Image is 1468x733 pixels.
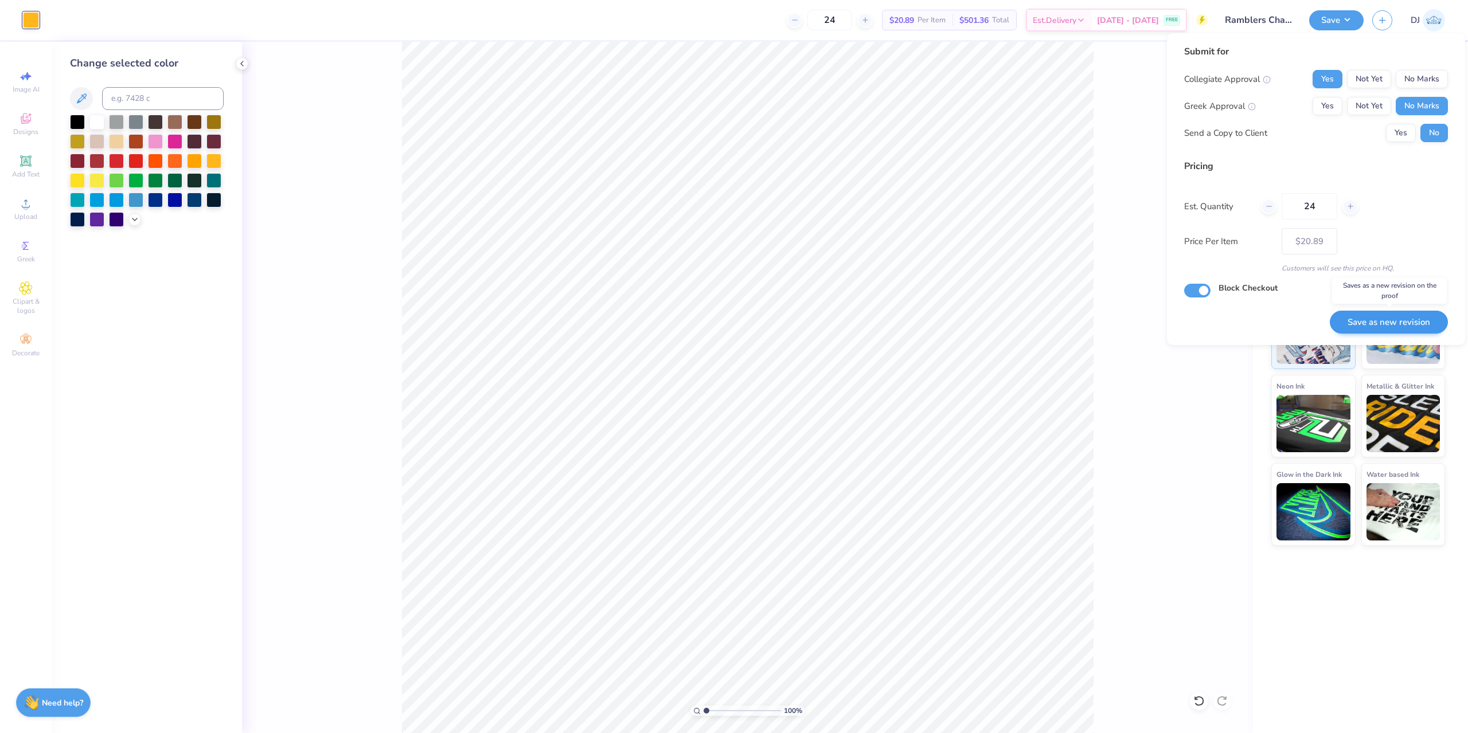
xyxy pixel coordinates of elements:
span: Total [992,14,1009,26]
button: Yes [1386,124,1416,142]
input: Untitled Design [1216,9,1301,32]
button: Save as new revision [1330,311,1448,334]
span: [DATE] - [DATE] [1097,14,1159,26]
img: Metallic & Glitter Ink [1367,395,1440,452]
img: Glow in the Dark Ink [1276,483,1350,540]
span: Per Item [918,14,946,26]
div: Saves as a new revision on the proof [1332,277,1447,304]
span: $20.89 [889,14,914,26]
span: Glow in the Dark Ink [1276,468,1342,480]
span: Greek [17,254,35,264]
label: Block Checkout [1219,282,1278,294]
img: Danyl Jon Ferrer [1423,9,1445,32]
span: Clipart & logos [6,297,46,315]
span: Water based Ink [1367,468,1419,480]
div: Greek Approval [1184,100,1256,113]
span: Image AI [13,85,40,94]
button: Not Yet [1347,70,1391,88]
label: Est. Quantity [1184,200,1252,213]
div: Change selected color [70,56,224,71]
input: – – [807,10,852,30]
div: Customers will see this price on HQ. [1184,263,1448,273]
img: Neon Ink [1276,395,1350,452]
button: Save [1309,10,1364,30]
span: 100 % [784,705,802,716]
div: Pricing [1184,159,1448,173]
span: Neon Ink [1276,380,1305,392]
span: Add Text [12,170,40,179]
button: Yes [1313,97,1342,115]
button: No [1420,124,1448,142]
span: Designs [13,127,38,136]
label: Price Per Item [1184,235,1273,248]
span: Upload [14,212,37,221]
span: Decorate [12,348,40,358]
span: DJ [1411,14,1420,27]
button: No Marks [1396,70,1448,88]
a: DJ [1411,9,1445,32]
button: Not Yet [1347,97,1391,115]
div: Collegiate Approval [1184,73,1271,86]
strong: Need help? [42,697,83,708]
span: FREE [1166,16,1178,24]
button: No Marks [1396,97,1448,115]
div: Send a Copy to Client [1184,127,1267,140]
span: Est. Delivery [1033,14,1076,26]
span: $501.36 [959,14,989,26]
input: – – [1282,193,1337,219]
span: Metallic & Glitter Ink [1367,380,1434,392]
button: Yes [1313,70,1342,88]
input: e.g. 7428 c [102,87,224,110]
div: Submit for [1184,45,1448,58]
img: Water based Ink [1367,483,1440,540]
